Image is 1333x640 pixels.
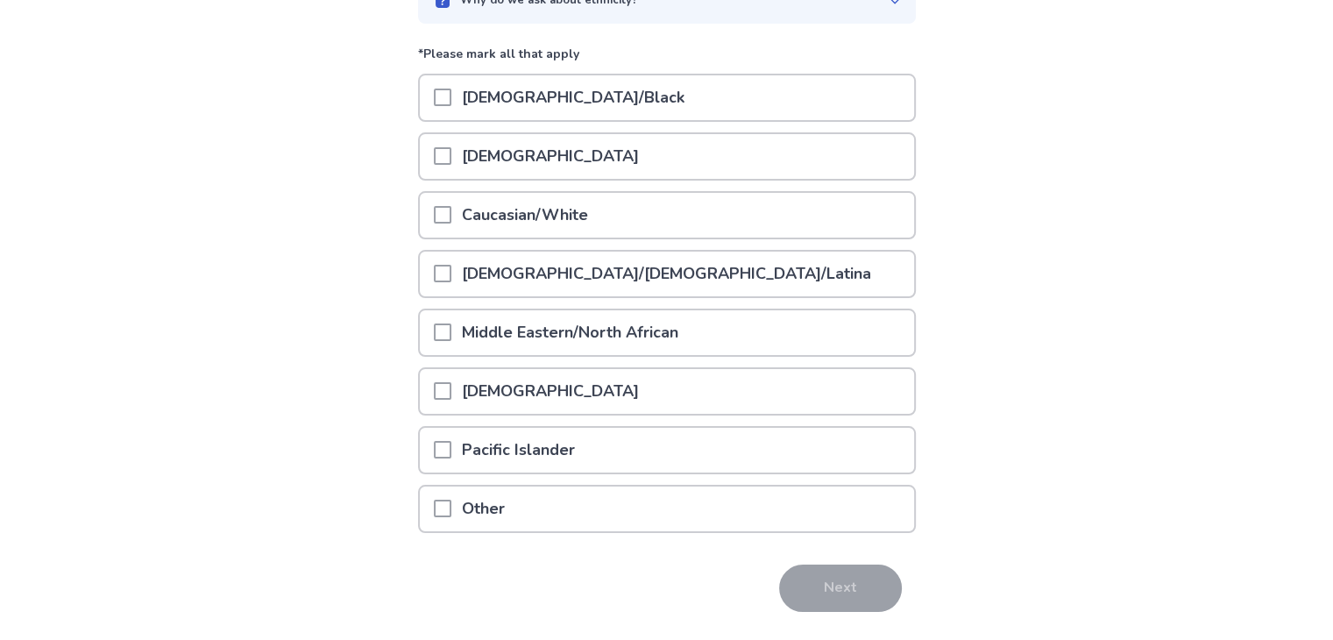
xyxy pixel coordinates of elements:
p: Other [451,487,515,531]
p: [DEMOGRAPHIC_DATA] [451,134,649,179]
p: [DEMOGRAPHIC_DATA] [451,369,649,414]
button: Next [779,565,902,612]
p: [DEMOGRAPHIC_DATA]/Black [451,75,695,120]
p: *Please mark all that apply [418,45,916,74]
p: [DEMOGRAPHIC_DATA]/[DEMOGRAPHIC_DATA]/Latina [451,252,882,296]
p: Pacific Islander [451,428,585,473]
p: Caucasian/White [451,193,599,238]
p: Middle Eastern/North African [451,310,689,355]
